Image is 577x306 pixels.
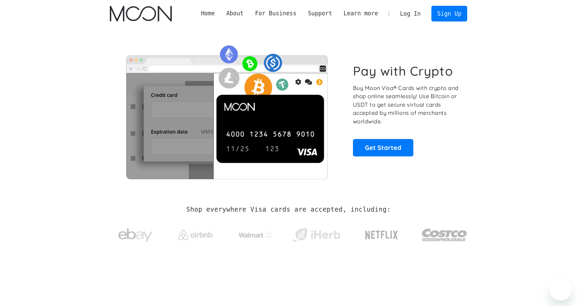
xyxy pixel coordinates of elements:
img: Costco [421,222,467,248]
img: iHerb [291,226,342,244]
div: For Business [249,9,302,18]
a: iHerb [291,219,342,247]
iframe: Кнопка запуска окна обмена сообщениями [550,279,572,301]
img: Walmart [239,231,273,239]
div: Learn more [343,9,378,18]
div: For Business [255,9,296,18]
a: Walmart [231,224,281,243]
div: Support [302,9,338,18]
a: home [110,6,172,21]
img: ebay [118,225,152,246]
a: Sign Up [431,6,467,21]
a: ebay [110,218,161,249]
img: Netflix [365,227,399,244]
div: About [221,9,249,18]
p: Buy Moon Visa® Cards with crypto and shop online seamlessly! Use Bitcoin or USDT to get secure vi... [353,84,460,126]
h1: Pay with Crypto [353,63,453,79]
a: Costco [421,215,467,251]
div: Support [308,9,332,18]
img: Moon Logo [110,6,172,21]
a: Home [195,9,221,18]
h2: Shop everywhere Visa cards are accepted, including: [186,206,390,213]
div: About [226,9,244,18]
a: Airbnb [170,223,221,244]
a: Get Started [353,139,413,156]
img: Moon Cards let you spend your crypto anywhere Visa is accepted. [110,41,343,179]
div: Learn more [338,9,384,18]
img: Airbnb [178,230,212,240]
a: Log In [394,6,426,21]
a: Netflix [351,220,412,247]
